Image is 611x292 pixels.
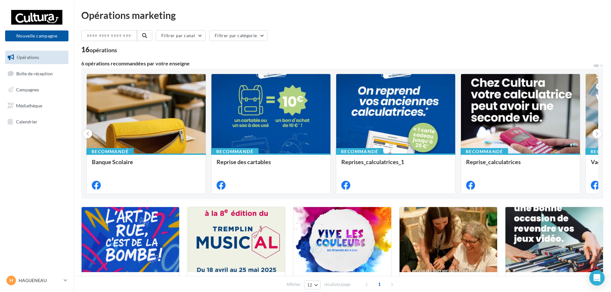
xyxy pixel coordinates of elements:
[217,158,271,165] span: Reprise des cartables
[86,148,134,155] div: Recommandé
[16,119,37,124] span: Calendrier
[4,115,70,129] a: Calendrier
[16,103,42,108] span: Médiathèque
[16,71,53,76] span: Boîte de réception
[19,277,61,284] p: HAGUENEAU
[461,148,508,155] div: Recommandé
[4,51,70,64] a: Opérations
[5,30,68,41] button: Nouvelle campagne
[81,10,603,20] div: Opérations marketing
[374,279,385,289] span: 1
[156,30,206,41] button: Filtrer par canal
[4,99,70,113] a: Médiathèque
[466,158,521,165] span: Reprise_calculatrices
[90,47,117,53] div: opérations
[17,54,39,60] span: Opérations
[81,46,117,53] div: 16
[92,158,133,165] span: Banque Scolaire
[307,282,313,288] span: 12
[81,61,593,66] div: 6 opérations recommandées par votre enseigne
[286,281,301,288] span: Afficher
[211,148,258,155] div: Recommandé
[4,67,70,80] a: Boîte de réception
[10,277,13,284] span: H
[5,274,68,287] a: H HAGUENEAU
[589,270,605,286] div: Open Intercom Messenger
[209,30,267,41] button: Filtrer par catégorie
[341,158,404,165] span: Reprises_calculatrices_1
[16,87,39,92] span: Campagnes
[304,280,321,289] button: 12
[324,281,351,288] span: résultats/page
[336,148,383,155] div: Recommandé
[4,83,70,96] a: Campagnes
